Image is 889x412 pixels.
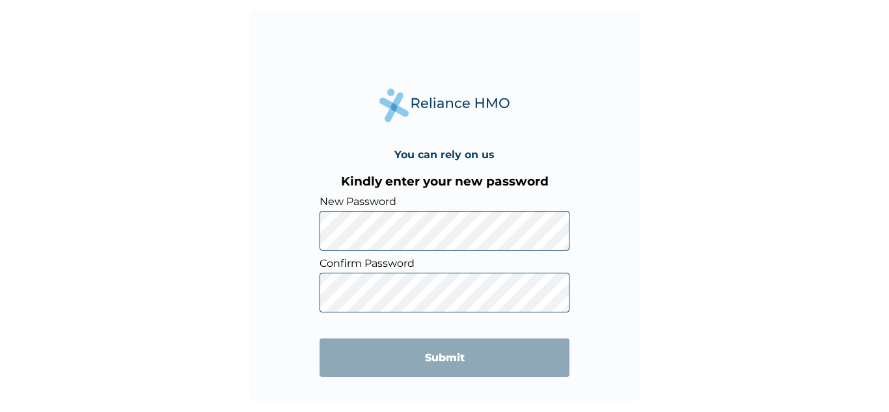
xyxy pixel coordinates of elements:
input: Submit [320,338,569,377]
img: Reliance Health's Logo [379,89,510,122]
h4: You can rely on us [394,148,495,161]
label: New Password [320,195,569,208]
label: Confirm Password [320,257,569,269]
h3: Kindly enter your new password [320,174,569,189]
